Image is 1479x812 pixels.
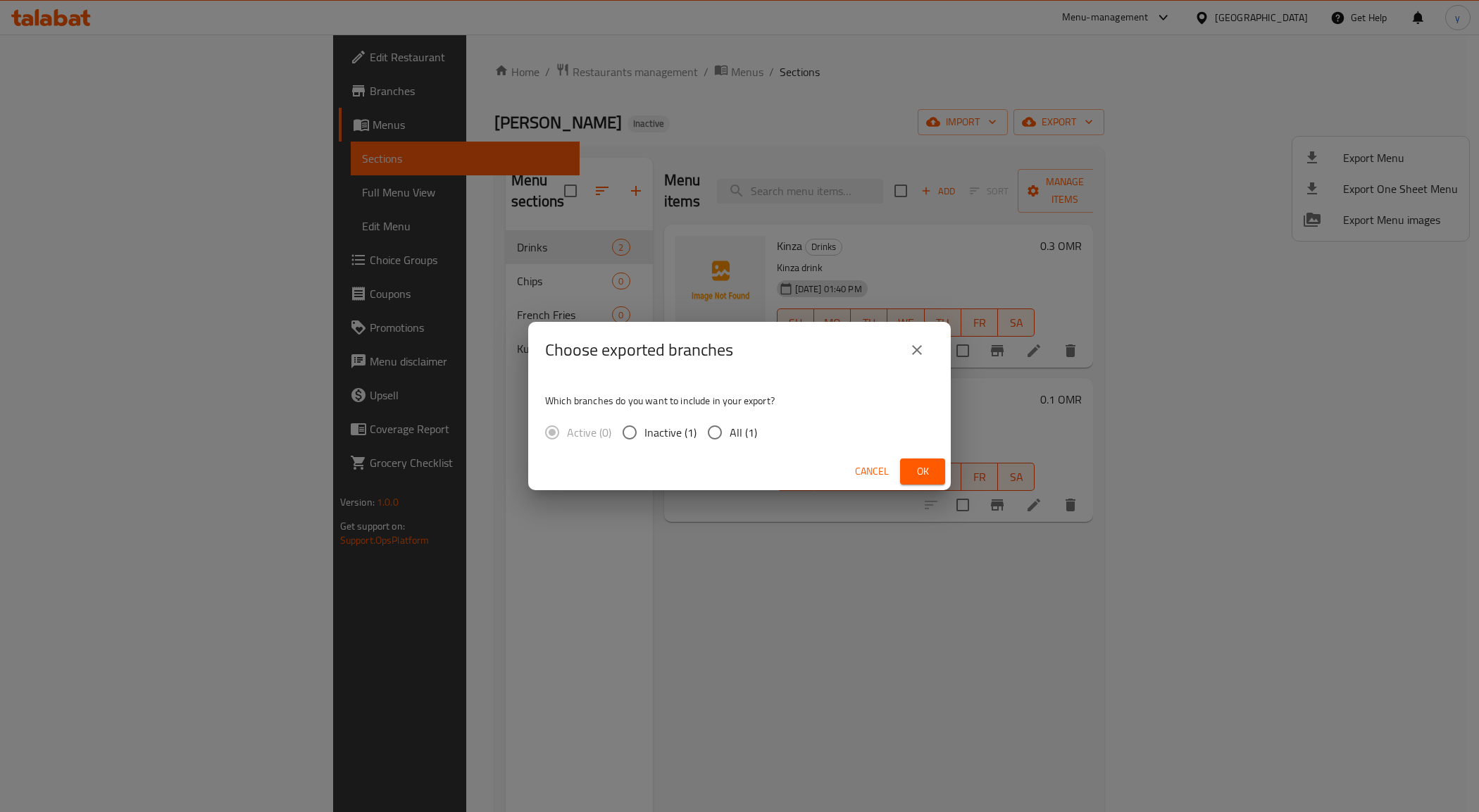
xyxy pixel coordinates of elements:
span: Inactive (1) [644,424,697,441]
button: Cancel [849,458,894,485]
p: Which branches do you want to include in your export? [545,394,934,408]
span: Ok [911,463,934,480]
span: Active (0) [567,424,611,441]
h2: Choose exported branches [545,339,733,361]
button: Ok [900,458,945,485]
button: close [900,333,934,367]
span: Cancel [855,463,889,480]
span: All (1) [730,424,757,441]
